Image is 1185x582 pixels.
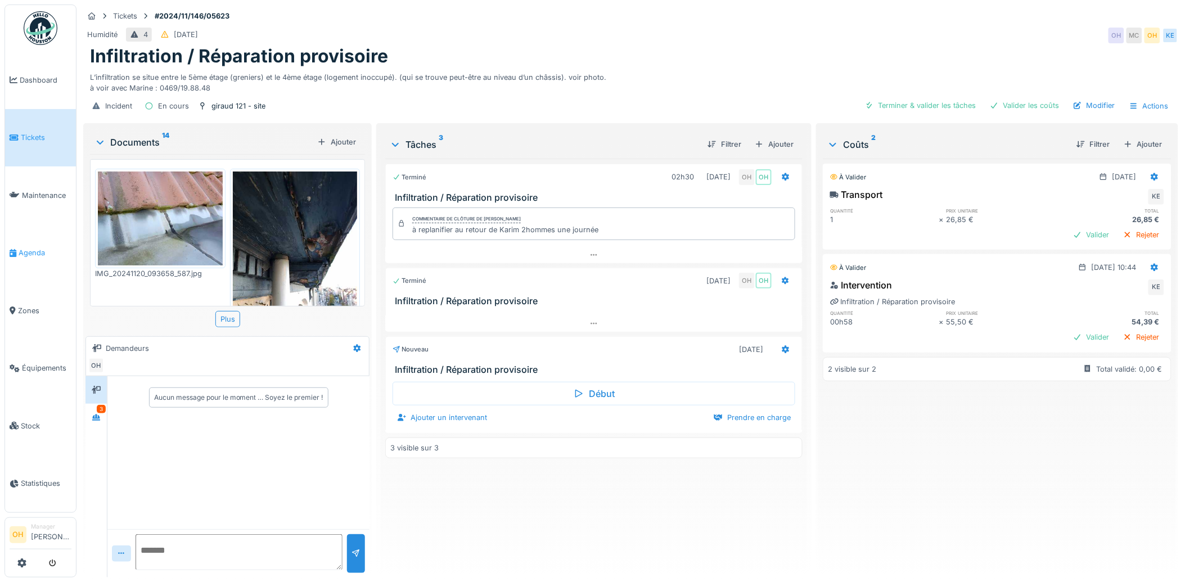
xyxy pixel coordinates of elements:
[1119,227,1164,242] div: Rejeter
[947,214,1056,225] div: 26,85 €
[703,137,746,152] div: Filtrer
[1055,207,1164,214] h6: total
[5,397,76,455] a: Stock
[739,273,755,288] div: OH
[5,109,76,167] a: Tickets
[162,136,169,149] sup: 14
[1069,227,1114,242] div: Valider
[95,268,226,279] div: IMG_20241120_093658_587.jpg
[98,172,223,265] img: x28byw95w28pm4mnrtqta2qeryqo
[18,305,71,316] span: Zones
[10,522,71,549] a: OH Manager[PERSON_NAME]
[871,138,876,151] sup: 2
[24,11,57,45] img: Badge_color-CXgf-gQk.svg
[395,192,797,203] h3: Infiltration / Réparation provisoire
[88,358,104,373] div: OH
[211,101,265,111] div: giraud 121 - site
[1119,137,1167,152] div: Ajouter
[1055,317,1164,327] div: 54,39 €
[756,169,772,185] div: OH
[756,273,772,288] div: OH
[393,276,426,286] div: Terminé
[313,134,361,150] div: Ajouter
[390,443,439,453] div: 3 visible sur 3
[106,343,149,354] div: Demandeurs
[20,75,71,85] span: Dashboard
[5,51,76,109] a: Dashboard
[1145,28,1160,43] div: OH
[830,296,955,307] div: Infiltration / Réparation provisoire
[1112,172,1137,182] div: [DATE]
[22,363,71,373] span: Équipements
[947,207,1056,214] h6: prix unitaire
[22,190,71,201] span: Maintenance
[1163,28,1178,43] div: KE
[750,137,798,152] div: Ajouter
[830,278,892,292] div: Intervention
[706,172,731,182] div: [DATE]
[947,309,1056,317] h6: prix unitaire
[215,311,240,327] div: Plus
[21,478,71,489] span: Statistiques
[5,282,76,340] a: Zones
[1069,98,1120,113] div: Modifier
[828,364,876,375] div: 2 visible sur 2
[412,215,521,223] div: Commentaire de clôture de [PERSON_NAME]
[10,526,26,543] li: OH
[21,421,71,431] span: Stock
[947,317,1056,327] div: 55,50 €
[860,98,981,113] div: Terminer & valider les tâches
[31,522,71,531] div: Manager
[939,214,947,225] div: ×
[739,169,755,185] div: OH
[395,296,797,306] h3: Infiltration / Réparation provisoire
[390,138,699,151] div: Tâches
[143,29,148,40] div: 4
[830,317,939,327] div: 00h58
[154,392,323,403] div: Aucun message pour le moment … Soyez le premier !
[5,340,76,398] a: Équipements
[5,224,76,282] a: Agenda
[709,410,795,425] div: Prendre en charge
[827,138,1067,151] div: Coûts
[439,138,443,151] sup: 3
[393,382,795,405] div: Début
[174,29,198,40] div: [DATE]
[105,101,132,111] div: Incident
[1127,28,1142,43] div: MC
[1072,137,1115,152] div: Filtrer
[393,410,492,425] div: Ajouter un intervenant
[1119,330,1164,345] div: Rejeter
[1109,28,1124,43] div: OH
[150,11,234,21] strong: #2024/11/146/05623
[1069,330,1114,345] div: Valider
[1055,214,1164,225] div: 26,85 €
[21,132,71,143] span: Tickets
[31,522,71,547] li: [PERSON_NAME]
[939,317,947,327] div: ×
[1097,364,1163,375] div: Total validé: 0,00 €
[94,136,313,149] div: Documents
[830,207,939,214] h6: quantité
[5,166,76,224] a: Maintenance
[87,29,118,40] div: Humidité
[830,263,866,273] div: À valider
[706,276,731,286] div: [DATE]
[830,188,882,201] div: Transport
[830,214,939,225] div: 1
[158,101,189,111] div: En cours
[1148,189,1164,205] div: KE
[233,172,358,337] img: mptcrnps3mw63695vrra9fa39sna
[395,364,797,375] h3: Infiltration / Réparation provisoire
[97,405,106,413] div: 3
[113,11,137,21] div: Tickets
[830,173,866,182] div: À valider
[830,309,939,317] h6: quantité
[1124,98,1174,114] div: Actions
[5,455,76,513] a: Statistiques
[412,224,598,235] div: à replanifier au retour de Karim 2hommes une journée
[90,67,1172,93] div: L’infiltration se situe entre le 5ème étage (greniers) et le 4ème étage (logement inoccupé). (qui...
[393,173,426,182] div: Terminé
[985,98,1064,113] div: Valider les coûts
[90,46,388,67] h1: Infiltration / Réparation provisoire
